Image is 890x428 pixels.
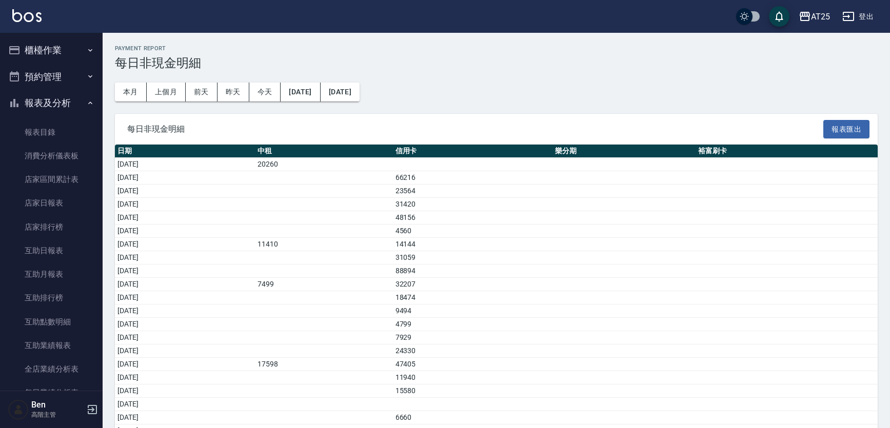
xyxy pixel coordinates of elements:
a: 互助點數明細 [4,310,98,334]
td: [DATE] [115,398,255,411]
th: 裕富刷卡 [696,145,878,158]
td: 15580 [393,384,552,398]
td: 88894 [393,264,552,278]
button: 登出 [838,7,878,26]
td: [DATE] [115,411,255,424]
h2: Payment Report [115,45,878,52]
td: [DATE] [115,344,255,358]
td: [DATE] [115,158,255,171]
div: AT25 [811,10,830,23]
a: 互助業績報表 [4,334,98,357]
td: 6660 [393,411,552,424]
td: [DATE] [115,384,255,398]
th: 信用卡 [393,145,552,158]
td: 48156 [393,211,552,225]
button: 今天 [249,83,281,101]
td: [DATE] [115,225,255,238]
td: 7929 [393,331,552,344]
button: [DATE] [321,83,360,101]
td: [DATE] [115,371,255,384]
button: save [769,6,789,27]
td: [DATE] [115,264,255,278]
td: 4799 [393,318,552,331]
th: 日期 [115,145,255,158]
a: 店家區間累計表 [4,168,98,191]
td: [DATE] [115,358,255,371]
button: AT25 [795,6,834,27]
h3: 每日非現金明細 [115,56,878,70]
td: [DATE] [115,278,255,291]
td: 14144 [393,238,552,251]
button: 預約管理 [4,64,98,90]
button: 報表及分析 [4,90,98,116]
td: [DATE] [115,171,255,185]
img: Person [8,399,29,420]
td: 23564 [393,185,552,198]
a: 互助排行榜 [4,286,98,310]
a: 店家日報表 [4,191,98,215]
a: 報表目錄 [4,120,98,144]
a: 消費分析儀表板 [4,144,98,168]
td: 9494 [393,304,552,318]
a: 報表匯出 [823,124,869,133]
span: 每日非現金明細 [127,124,823,134]
td: [DATE] [115,251,255,264]
a: 互助日報表 [4,239,98,262]
td: 18474 [393,291,552,304]
td: 4560 [393,225,552,238]
button: 昨天 [217,83,249,101]
th: 樂分期 [552,145,696,158]
td: 11410 [255,238,392,251]
td: 7499 [255,278,392,291]
td: [DATE] [115,211,255,225]
td: [DATE] [115,198,255,211]
button: 上個月 [147,83,186,101]
button: 前天 [186,83,217,101]
td: 47405 [393,358,552,371]
td: 24330 [393,344,552,358]
td: 11940 [393,371,552,384]
td: [DATE] [115,185,255,198]
td: 66216 [393,171,552,185]
th: 中租 [255,145,392,158]
a: 店家排行榜 [4,215,98,239]
td: [DATE] [115,331,255,344]
img: Logo [12,9,42,22]
td: 17598 [255,358,392,371]
button: 本月 [115,83,147,101]
td: 31420 [393,198,552,211]
a: 每日業績分析表 [4,381,98,404]
td: [DATE] [115,304,255,318]
a: 互助月報表 [4,262,98,286]
td: [DATE] [115,318,255,331]
td: [DATE] [115,238,255,251]
button: 報表匯出 [823,120,869,139]
td: 20260 [255,158,392,171]
a: 全店業績分析表 [4,357,98,381]
td: 31059 [393,251,552,264]
h5: Ben [31,400,84,410]
td: [DATE] [115,291,255,304]
p: 高階主管 [31,410,84,419]
button: 櫃檯作業 [4,37,98,64]
button: [DATE] [281,83,320,101]
td: 32207 [393,278,552,291]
